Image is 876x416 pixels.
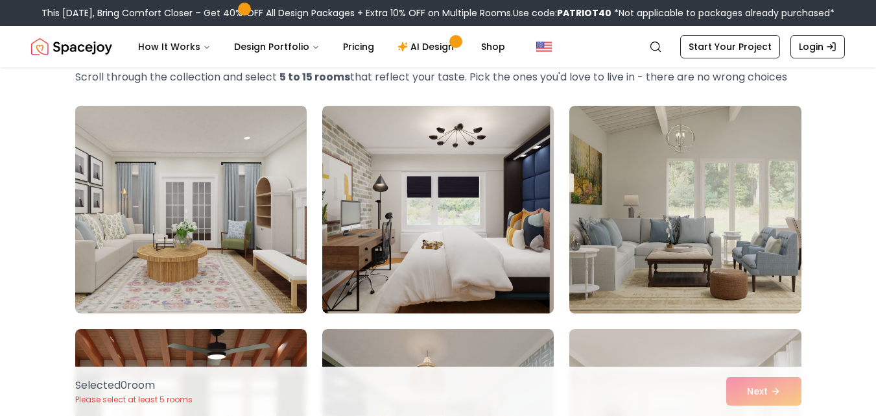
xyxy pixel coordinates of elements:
[41,6,835,19] div: This [DATE], Bring Comfort Closer – Get 40% OFF All Design Packages + Extra 10% OFF on Multiple R...
[279,69,350,84] strong: 5 to 15 rooms
[322,106,554,313] img: Room room-2
[557,6,611,19] b: PATRIOT40
[536,39,552,55] img: United States
[333,34,385,60] a: Pricing
[31,26,845,67] nav: Global
[31,34,112,60] a: Spacejoy
[680,35,780,58] a: Start Your Project
[569,106,801,313] img: Room room-3
[75,69,801,85] p: Scroll through the collection and select that reflect your taste. Pick the ones you'd love to liv...
[128,34,515,60] nav: Main
[31,34,112,60] img: Spacejoy Logo
[790,35,845,58] a: Login
[128,34,221,60] button: How It Works
[513,6,611,19] span: Use code:
[75,106,307,313] img: Room room-1
[224,34,330,60] button: Design Portfolio
[387,34,468,60] a: AI Design
[75,378,193,393] p: Selected 0 room
[471,34,515,60] a: Shop
[75,395,193,405] p: Please select at least 5 rooms
[611,6,835,19] span: *Not applicable to packages already purchased*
